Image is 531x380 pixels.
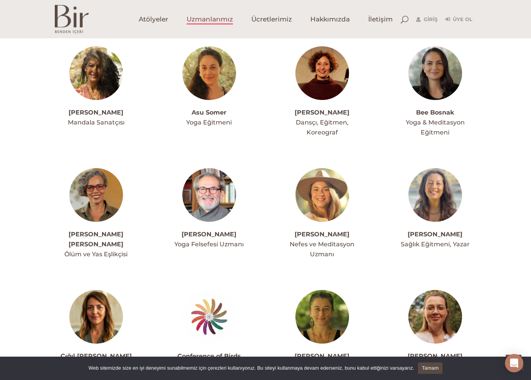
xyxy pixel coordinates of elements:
a: Çığıl [PERSON_NAME] [61,352,132,360]
div: Open Intercom Messenger [505,354,523,372]
span: Mandala Sanatçısı [68,119,125,126]
img: boraprofil1-300x300.jpg [182,168,236,222]
img: ezgiprofil-300x300.jpg [69,290,123,344]
img: ceydaprofil-300x300.jpg [408,168,462,222]
span: İletişim [368,15,393,24]
span: Nefes ve Meditasyon Uzmanı [290,241,354,258]
span: Dansçı, Eğitmen, Koreograf [296,119,349,136]
img: bernaprofil-300x300.jpg [69,168,123,222]
a: Giriş [416,15,438,24]
img: damlaprofi-300x300.jpg [295,290,349,344]
span: Yoga Felsefesi Uzmanı [174,241,244,248]
a: Tamam [418,362,442,374]
img: 279648387_5653430691351817_6685829811216236910_n-300x300.jpeg [182,290,236,344]
a: [PERSON_NAME] [295,109,349,116]
span: Yoga Eğitmeni [186,119,232,126]
img: denizprofil-300x300.jpg [408,290,462,344]
span: Hakkımızda [310,15,350,24]
a: Bee Bosnak [416,109,454,116]
img: aslihanprofil-300x300.jpg [69,46,123,100]
a: [PERSON_NAME] [408,352,462,360]
a: [PERSON_NAME] [69,109,123,116]
a: [PERSON_NAME] [182,231,236,238]
a: [PERSON_NAME] [295,352,349,360]
img: asuprofil-300x300.jpg [182,46,236,100]
a: [PERSON_NAME] [PERSON_NAME] [69,231,123,248]
span: Yoga & Meditasyon Eğitmeni [406,119,465,136]
span: Uzmanlarımız [187,15,233,24]
span: Sağlık Eğitmeni, Yazar [401,241,470,248]
a: Conference of Birds [177,352,241,360]
img: beeprofil-300x300.jpg [408,46,462,100]
a: Üye Ol [445,15,472,24]
a: Asu Somer [192,109,226,116]
span: Ücretlerimiz [251,15,292,24]
img: baharprofil-300x300.jpg [295,46,349,100]
span: Ölüm ve Yas Eşlikçisi [64,251,128,258]
a: [PERSON_NAME] [408,231,462,238]
a: [PERSON_NAME] [295,231,349,238]
span: Web sitemizde size en iyi deneyimi sunabilmemiz için çerezleri kullanıyoruz. Bu siteyi kullanmaya... [88,364,414,372]
span: Atölyeler [139,15,168,24]
img: cansuprofilfoto-300x300.jpg [295,168,349,222]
